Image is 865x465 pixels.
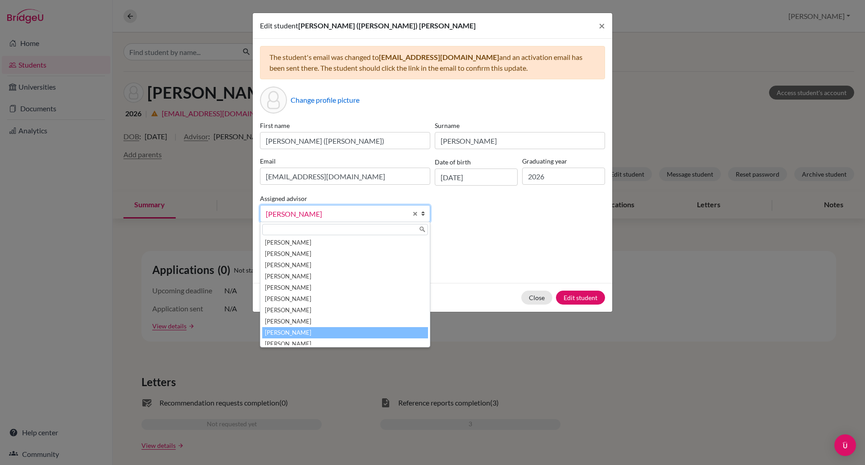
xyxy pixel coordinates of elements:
label: Date of birth [435,157,471,167]
button: Close [521,291,552,305]
li: [PERSON_NAME] [262,282,428,293]
button: Edit student [556,291,605,305]
span: Edit student [260,21,298,30]
label: First name [260,121,430,130]
span: × [599,19,605,32]
li: [PERSON_NAME] [262,248,428,260]
li: [PERSON_NAME] [262,237,428,248]
input: dd/mm/yyyy [435,169,518,186]
div: Open Intercom Messenger [834,434,856,456]
div: Profile picture [260,87,287,114]
li: [PERSON_NAME] [262,327,428,338]
label: Graduating year [522,156,605,166]
label: Email [260,156,430,166]
span: [PERSON_NAME] ([PERSON_NAME]) [PERSON_NAME] [298,21,476,30]
li: [PERSON_NAME] [262,271,428,282]
li: [PERSON_NAME] [262,293,428,305]
li: [PERSON_NAME] [262,338,428,350]
p: Parents [260,237,605,247]
span: [EMAIL_ADDRESS][DOMAIN_NAME] [379,53,499,61]
span: [PERSON_NAME] [266,208,407,220]
label: Assigned advisor [260,194,307,203]
li: [PERSON_NAME] [262,316,428,327]
li: [PERSON_NAME] [262,305,428,316]
div: The student's email was changed to and an activation email has been sent there. The student shoul... [260,46,605,79]
button: Close [592,13,612,38]
li: [PERSON_NAME] [262,260,428,271]
label: Surname [435,121,605,130]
